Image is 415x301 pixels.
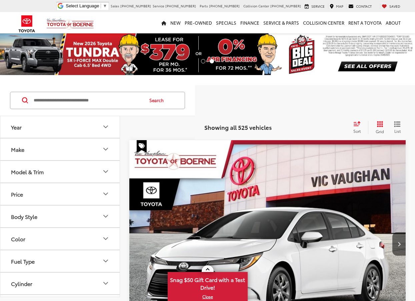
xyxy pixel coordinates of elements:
div: Model & Trim [11,169,44,175]
div: Cylinder [102,279,110,287]
button: ColorColor [0,228,120,250]
a: My Saved Vehicles [380,4,402,9]
div: Year [102,123,110,131]
button: Search [143,92,173,109]
a: Rent a Toyota [346,12,384,33]
span: [PHONE_NUMBER] [270,3,301,8]
span: Select Language [66,3,99,8]
a: Contact [347,4,373,9]
button: Grid View [368,121,389,134]
button: CylinderCylinder [0,273,120,294]
span: Parts [200,3,208,8]
div: Make [11,146,24,153]
a: Specials [214,12,238,33]
div: Fuel Type [11,258,35,264]
a: Service [303,4,326,9]
input: Search by Make, Model, or Keyword [33,92,143,108]
a: About [384,12,403,33]
div: Price [11,191,23,197]
span: Collision Center [243,3,269,8]
a: Service & Parts: Opens in a new tab [261,12,301,33]
button: Fuel TypeFuel Type [0,250,120,272]
div: Body Style [11,213,37,220]
span: ▼ [103,3,107,8]
button: Model & TrimModel & Trim [0,161,120,183]
span: [PHONE_NUMBER] [120,3,151,8]
span: Special [137,140,147,153]
img: Toyota [14,13,39,35]
span: Saved [389,4,400,9]
span: [PHONE_NUMBER] [165,3,196,8]
a: New [168,12,183,33]
button: MakeMake [0,138,120,160]
div: Color [11,236,25,242]
span: Snag $50 Gift Card with a Test Drive! [168,273,247,293]
span: Grid [376,128,384,134]
div: Make [102,145,110,153]
span: Map [336,4,343,9]
div: Price [102,190,110,198]
span: Sort [353,128,361,134]
span: [PHONE_NUMBER] [209,3,240,8]
div: Body Style [102,212,110,220]
button: Next image [392,232,406,256]
a: Select Language​ [66,3,107,8]
button: Body StyleBody Style [0,206,120,227]
img: Vic Vaughan Toyota of Boerne [46,18,94,30]
a: Map [328,4,345,9]
a: Finance [238,12,261,33]
div: Year [11,124,22,130]
span: Sales [111,3,119,8]
span: Contact [356,4,372,9]
a: Pre-Owned [183,12,214,33]
button: YearYear [0,116,120,138]
div: Color [102,235,110,243]
button: List View [389,121,406,134]
span: Showing all 525 vehicles [204,123,272,131]
button: Select sort value [350,121,368,134]
a: Home [159,12,168,33]
div: Fuel Type [102,257,110,265]
div: Model & Trim [102,168,110,176]
span: Service [311,4,325,9]
span: List [394,128,401,134]
span: Service [153,3,164,8]
div: Cylinder [11,280,32,287]
button: PricePrice [0,183,120,205]
a: Collision Center [301,12,346,33]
